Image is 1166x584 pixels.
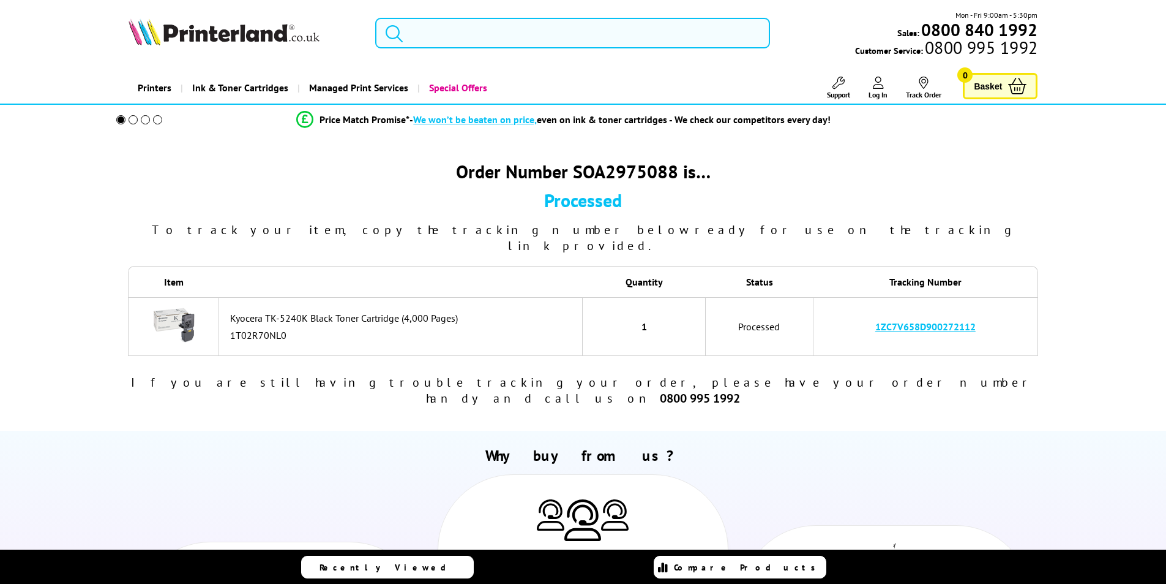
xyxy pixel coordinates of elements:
div: - even on ink & toner cartridges - We check our competitors every day! [409,113,831,126]
a: Basket 0 [963,73,1037,99]
span: Customer Service: [855,42,1037,56]
span: Compare Products [674,562,822,573]
a: 1ZC7V658D900272112 [875,320,976,333]
div: Kyocera TK-5240K Black Toner Cartridge (4,000 Pages) [230,312,577,324]
th: Item [128,266,219,297]
span: 0 [957,67,973,83]
span: 0800 995 1992 [923,42,1037,53]
img: Kyocera TK-5240K Black Toner Cartridge (4,000 Pages) [152,304,195,347]
a: Ink & Toner Cartridges [181,72,297,104]
span: Basket [974,78,1002,94]
li: modal_Promise [100,109,1028,131]
img: Printerland Logo [129,18,320,45]
a: Support [827,77,850,99]
div: Order Number SOA2975088 is… [128,159,1037,183]
a: Track Order [906,77,941,99]
img: Printer Experts [601,499,629,531]
img: Printer Experts [537,499,564,531]
a: Special Offers [417,72,496,104]
a: 0800 840 1992 [919,24,1037,36]
th: Tracking Number [813,266,1038,297]
div: If you are still having trouble tracking your order, please have your order number handy and call... [128,374,1037,406]
td: Processed [706,297,813,356]
div: 1T02R70NL0 [230,329,577,341]
td: 1 [583,297,705,356]
span: To track your item, copy the tracking number below ready for use on the tracking link provided. [152,222,1015,254]
span: Price Match Promise* [320,113,409,126]
a: Printers [129,72,181,104]
span: Log In [869,90,888,99]
a: Compare Products [654,556,826,578]
div: Processed [128,188,1037,212]
span: Recently Viewed [320,562,458,573]
span: Ink & Toner Cartridges [192,72,288,104]
th: Quantity [583,266,705,297]
b: 0800 995 1992 [660,390,740,406]
span: Sales: [897,27,919,39]
a: Printerland Logo [129,18,361,48]
a: Managed Print Services [297,72,417,104]
b: 0800 840 1992 [921,18,1037,41]
th: Status [706,266,813,297]
a: Recently Viewed [301,556,474,578]
h2: Why buy from us? [129,446,1038,465]
span: Support [827,90,850,99]
span: We won’t be beaten on price, [413,113,537,126]
img: Printer Experts [564,499,601,542]
a: Log In [869,77,888,99]
span: Mon - Fri 9:00am - 5:30pm [955,9,1037,21]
